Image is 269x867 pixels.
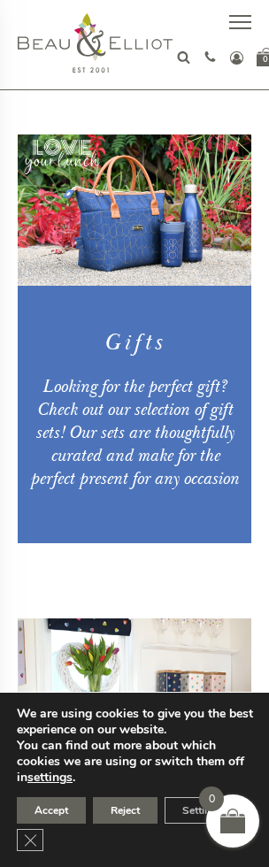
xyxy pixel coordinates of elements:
p: We are using cookies to give you the best experience on our website. [17,706,256,738]
button: Accept [17,797,86,824]
p: You can find out more about which cookies we are using or switch them off in . [17,738,256,786]
button: Close GDPR Cookie Banner [17,829,43,851]
img: logo [18,13,173,73]
img: Navy Broken-hearted Convertible Insulated Lunch Bag, Water Bottle and Travel Mug [18,134,251,287]
div: Looking for the perfect gift? Check out our selection of gift sets! Our sets are thoughtfully cur... [29,375,240,490]
button: Settings [165,797,240,824]
span: 0 [199,786,224,811]
button: Reject [93,797,158,824]
button: settings [27,770,73,786]
h1: Gifts [29,328,240,357]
